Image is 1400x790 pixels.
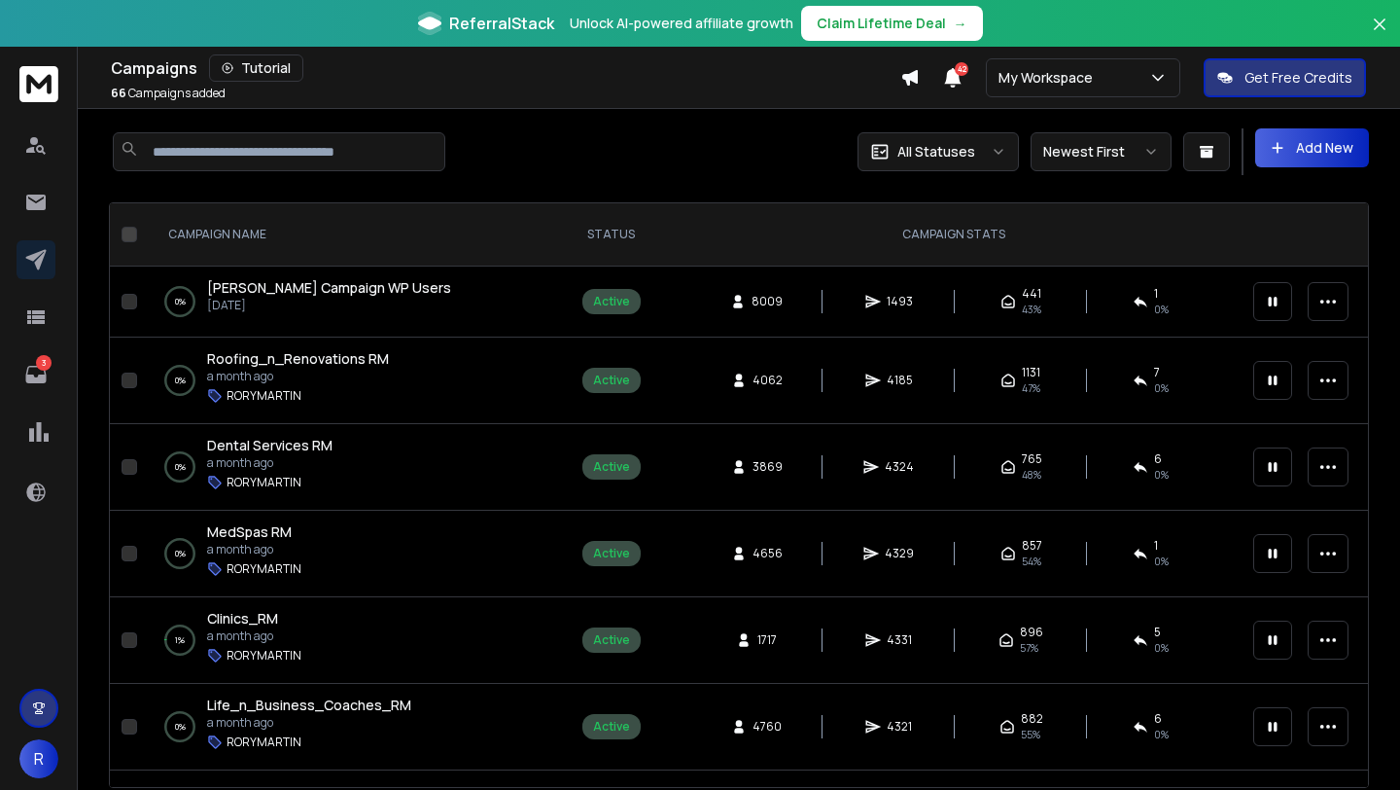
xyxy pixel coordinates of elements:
[145,597,556,684] td: 1%Clinics_RMa month agoRORYMARTIN
[1022,538,1042,554] span: 857
[1022,467,1041,483] span: 48 %
[145,338,556,424] td: 0%Roofing_n_Renovations RMa month agoRORYMARTIN
[36,355,52,371] p: 3
[111,86,226,101] p: Campaigns added
[1154,727,1169,742] span: 0 %
[227,561,301,577] p: RORYMARTIN
[1154,302,1169,317] span: 0 %
[1154,711,1162,727] span: 6
[1255,128,1369,167] button: Add New
[207,349,389,369] a: Roofing_n_Renovations RM
[1021,711,1043,727] span: 882
[207,696,411,715] a: Life_n_Business_Coaches_RM
[111,85,126,101] span: 66
[752,719,782,735] span: 4760
[887,719,912,735] span: 4321
[752,373,783,388] span: 4062
[752,459,783,475] span: 3869
[570,14,793,33] p: Unlock AI-powered affiliate growth
[1022,554,1041,569] span: 54 %
[207,522,292,542] a: MedSpas RM
[885,546,914,561] span: 4329
[227,388,301,404] p: RORYMARTIN
[593,719,630,735] div: Active
[1244,68,1352,88] p: Get Free Credits
[1154,380,1169,396] span: 0 %
[175,371,186,390] p: 0 %
[757,632,777,648] span: 1717
[207,278,451,298] a: [PERSON_NAME] Campaign WP Users
[449,12,554,35] span: ReferralStack
[207,369,389,384] p: a month ago
[1204,58,1366,97] button: Get Free Credits
[1031,132,1172,171] button: Newest First
[207,542,301,557] p: a month ago
[1367,12,1392,58] button: Close banner
[1154,451,1162,467] span: 6
[885,459,914,475] span: 4324
[1154,365,1160,380] span: 7
[145,203,556,267] th: CAMPAIGN NAME
[227,735,301,750] p: RORYMARTIN
[207,436,332,455] a: Dental Services RM
[207,628,301,644] p: a month ago
[801,6,983,41] button: Claim Lifetime Deal→
[556,203,666,267] th: STATUS
[227,475,301,490] p: RORYMARTIN
[1022,451,1042,467] span: 765
[207,609,278,628] span: Clinics_RM
[897,142,975,162] p: All Statuses
[1020,640,1038,656] span: 57 %
[207,349,389,368] span: Roofing_n_Renovations RM
[207,715,411,731] p: a month ago
[207,298,451,313] p: [DATE]
[954,14,967,33] span: →
[19,739,58,778] button: R
[209,54,303,82] button: Tutorial
[1020,625,1043,640] span: 896
[593,546,630,561] div: Active
[1154,554,1169,569] span: 0 %
[955,62,968,76] span: 42
[145,511,556,597] td: 0%MedSpas RMa month agoRORYMARTIN
[1154,467,1169,483] span: 0 %
[887,294,913,309] span: 1493
[207,696,411,714] span: Life_n_Business_Coaches_RM
[887,632,912,648] span: 4331
[998,68,1101,88] p: My Workspace
[593,632,630,648] div: Active
[1154,640,1169,656] span: 0 %
[145,424,556,511] td: 0%Dental Services RMa month agoRORYMARTIN
[175,717,186,736] p: 0 %
[145,684,556,771] td: 0%Life_n_Business_Coaches_RMa month agoRORYMARTIN
[175,544,186,563] p: 0 %
[1022,286,1041,302] span: 441
[1022,380,1040,396] span: 47 %
[593,294,630,309] div: Active
[207,455,332,471] p: a month ago
[1021,727,1040,742] span: 55 %
[666,203,1242,267] th: CAMPAIGN STATS
[752,294,783,309] span: 8009
[227,648,301,664] p: RORYMARTIN
[207,278,451,297] span: [PERSON_NAME] Campaign WP Users
[1154,625,1161,640] span: 5
[1154,286,1158,302] span: 1
[1154,538,1158,554] span: 1
[17,355,55,394] a: 3
[111,54,900,82] div: Campaigns
[593,373,630,388] div: Active
[207,522,292,541] span: MedSpas RM
[145,267,556,338] td: 0%[PERSON_NAME] Campaign WP Users[DATE]
[752,546,783,561] span: 4656
[1022,302,1041,317] span: 43 %
[207,436,332,454] span: Dental Services RM
[175,457,186,477] p: 0 %
[175,630,185,650] p: 1 %
[887,373,913,388] span: 4185
[593,459,630,475] div: Active
[175,292,186,311] p: 0 %
[207,609,278,628] a: Clinics_RM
